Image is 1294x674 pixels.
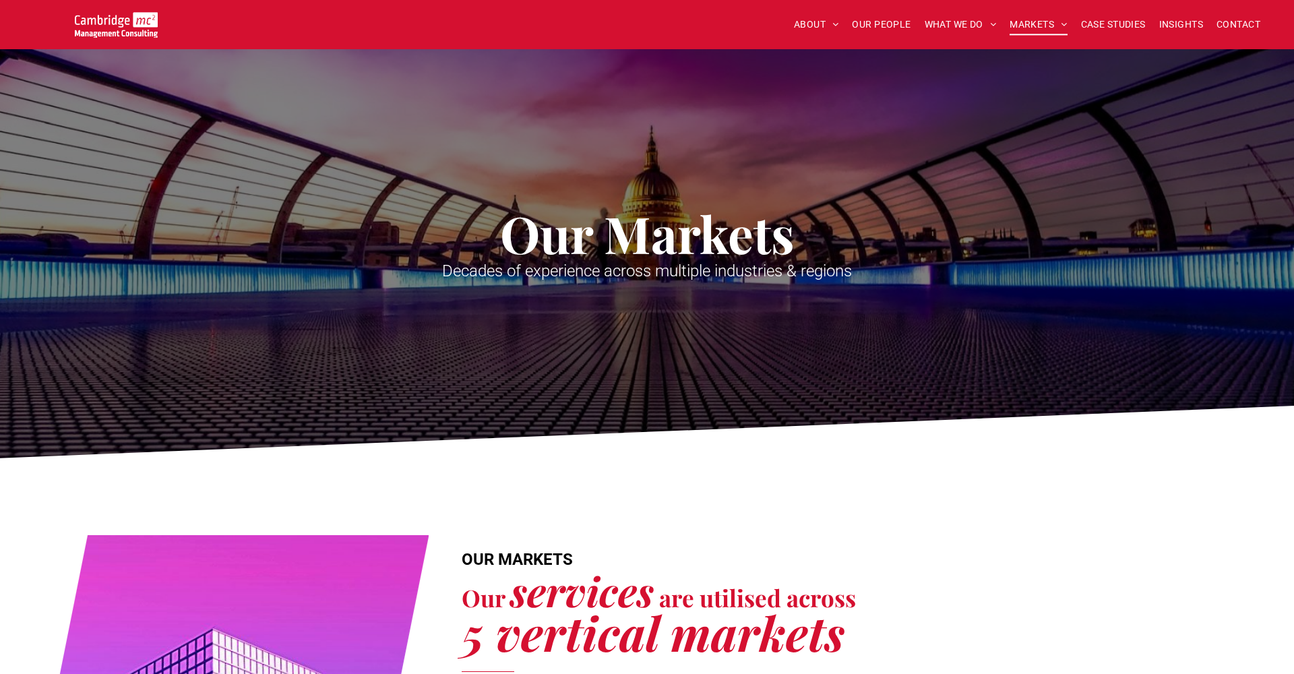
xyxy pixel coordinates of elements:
img: Go to Homepage [75,12,158,38]
span: Our [462,582,505,613]
a: Your Business Transformed | Cambridge Management Consulting [75,14,158,28]
span: Our Markets [500,200,795,267]
a: ABOUT [787,14,846,35]
span: are utilised across [659,582,856,613]
a: CASE STUDIES [1074,14,1152,35]
span: Decades of experience across multiple industries & regions [442,262,852,280]
a: INSIGHTS [1152,14,1210,35]
a: MARKETS [1003,14,1074,35]
a: WHAT WE DO [918,14,1004,35]
a: OUR PEOPLE [845,14,917,35]
span: OUR MARKETS [462,550,573,569]
span: services [510,563,654,617]
a: CONTACT [1210,14,1267,35]
span: 5 vertical markets [462,601,844,664]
